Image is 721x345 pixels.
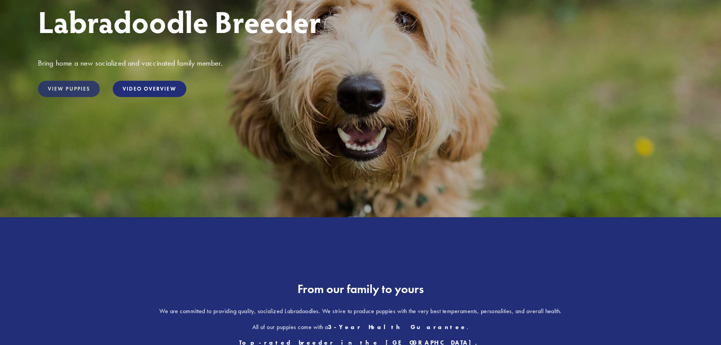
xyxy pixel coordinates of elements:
[38,81,100,97] a: View Puppies
[328,323,467,331] strong: 3-Year Health Guarantee
[113,81,186,97] a: Video Overview
[38,282,683,296] h2: From our family to yours
[38,58,683,68] h3: Bring home a new socialized and vaccinated family member.
[38,306,683,316] p: We are committed to providing quality, socialized Labradoodles. We strive to produce puppies with...
[38,322,683,332] p: All of our puppies come with a .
